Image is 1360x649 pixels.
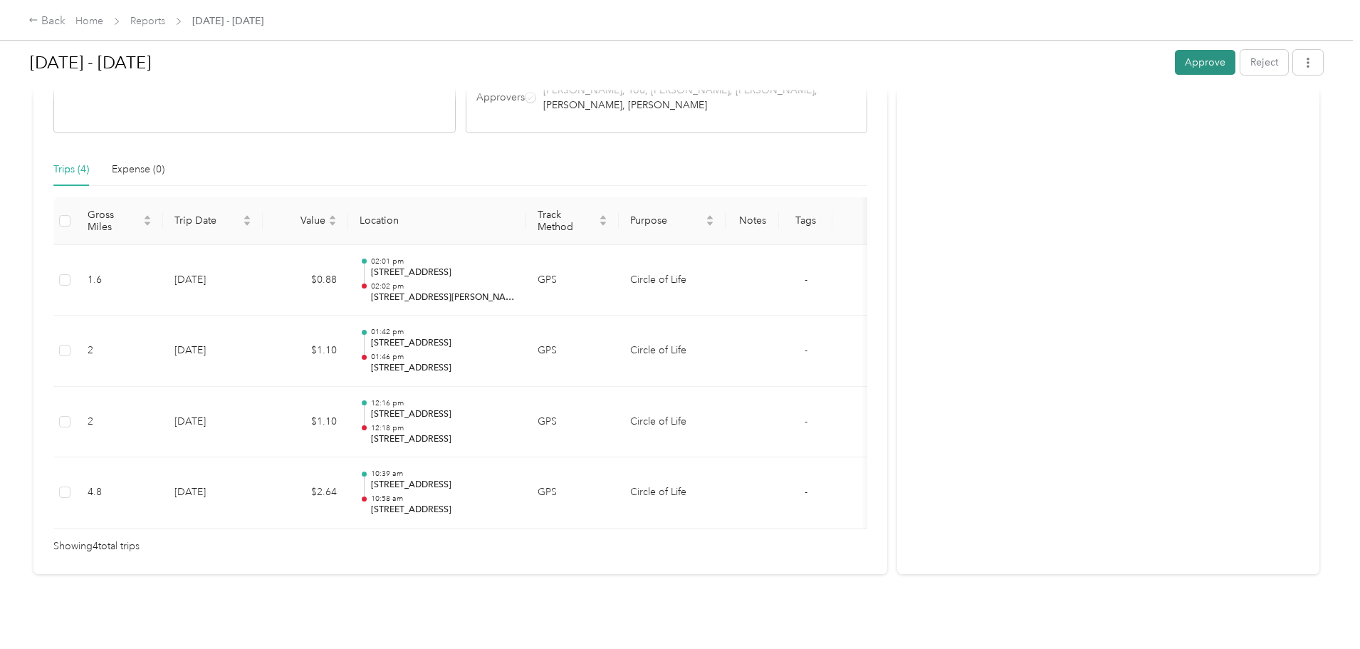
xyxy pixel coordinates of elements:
span: [DATE] - [DATE] [192,14,263,28]
span: - [805,415,807,427]
p: [STREET_ADDRESS][PERSON_NAME] [371,291,515,304]
iframe: Everlance-gr Chat Button Frame [1280,569,1360,649]
span: caret-down [599,219,607,228]
p: 01:42 pm [371,327,515,337]
span: caret-down [706,219,714,228]
td: 1.6 [76,245,163,316]
span: caret-down [243,219,251,228]
span: - [805,274,807,286]
span: Showing 4 total trips [53,539,140,554]
div: Expense (0) [112,162,164,177]
td: Circle of Life [619,316,726,387]
td: $1.10 [263,387,348,458]
span: - [805,486,807,498]
span: caret-down [328,219,337,228]
p: 02:01 pm [371,256,515,266]
span: caret-up [328,213,337,222]
span: Purpose [630,214,703,227]
span: caret-up [143,213,152,222]
th: Purpose [619,197,726,245]
p: 12:18 pm [371,423,515,433]
td: $2.64 [263,457,348,529]
td: GPS [526,457,619,529]
div: Trips (4) [53,162,89,177]
a: Reports [130,15,165,27]
span: caret-up [243,213,251,222]
th: Location [348,197,526,245]
td: 4.8 [76,457,163,529]
h1: Aug 31 - Sep 13, 2025 [30,46,1165,80]
span: Gross Miles [88,209,140,233]
span: Value [274,214,325,227]
th: Track Method [526,197,619,245]
p: [STREET_ADDRESS] [371,362,515,375]
td: 2 [76,316,163,387]
p: [STREET_ADDRESS] [371,504,515,516]
td: [DATE] [163,457,263,529]
span: caret-up [599,213,607,222]
p: [STREET_ADDRESS] [371,433,515,446]
td: [DATE] [163,387,263,458]
span: caret-down [143,219,152,228]
span: Trip Date [174,214,240,227]
td: GPS [526,387,619,458]
p: [STREET_ADDRESS] [371,408,515,421]
a: Home [75,15,103,27]
p: 12:16 pm [371,398,515,408]
div: Back [28,13,66,30]
td: GPS [526,245,619,316]
p: [STREET_ADDRESS] [371,337,515,350]
th: Gross Miles [76,197,163,245]
p: 10:39 am [371,469,515,479]
p: [STREET_ADDRESS] [371,266,515,279]
th: Tags [779,197,832,245]
td: $1.10 [263,316,348,387]
td: [DATE] [163,316,263,387]
p: 01:46 pm [371,352,515,362]
td: [DATE] [163,245,263,316]
p: 02:02 pm [371,281,515,291]
td: Circle of Life [619,457,726,529]
span: caret-up [706,213,714,222]
button: Reject [1240,50,1288,75]
p: 10:58 am [371,494,515,504]
td: Circle of Life [619,245,726,316]
span: - [805,344,807,356]
button: Approve [1175,50,1235,75]
td: GPS [526,316,619,387]
p: [STREET_ADDRESS] [371,479,515,492]
td: 2 [76,387,163,458]
span: Track Method [538,209,596,233]
th: Value [263,197,348,245]
td: $0.88 [263,245,348,316]
td: Circle of Life [619,387,726,458]
th: Notes [726,197,779,245]
th: Trip Date [163,197,263,245]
